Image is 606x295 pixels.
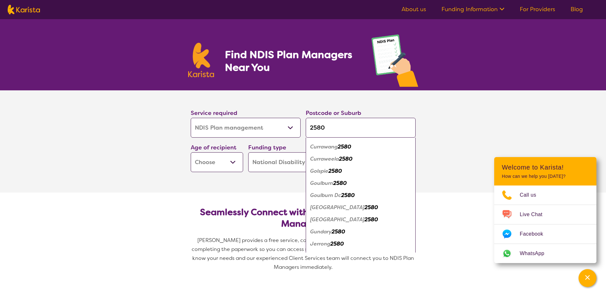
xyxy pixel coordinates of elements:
[328,168,342,174] em: 2580
[494,185,596,263] ul: Choose channel
[310,253,334,259] em: Kingsdale
[441,5,504,13] a: Funding Information
[191,144,236,151] label: Age of recipient
[334,253,348,259] em: 2580
[494,157,596,263] div: Channel Menu
[364,216,378,223] em: 2580
[310,192,341,199] em: Goulburn Dc
[310,131,336,138] em: Chatsbury
[309,226,412,238] div: Gundary 2580
[372,34,418,90] img: plan-management
[310,228,332,235] em: Gundary
[309,189,412,201] div: Goulburn Dc 2580
[310,168,328,174] em: Golspie
[502,174,589,179] p: How can we help you [DATE]?
[502,163,589,171] h2: Welcome to Karista!
[309,177,412,189] div: Goulburn 2580
[520,190,544,200] span: Call us
[341,192,355,199] em: 2580
[310,216,364,223] em: [GEOGRAPHIC_DATA]
[339,155,352,162] em: 2580
[332,228,345,235] em: 2580
[309,238,412,250] div: Jerrong 2580
[8,5,40,14] img: Karista logo
[225,48,358,74] h1: Find NDIS Plan Managers Near You
[579,269,596,287] button: Channel Menu
[309,250,412,262] div: Kingsdale 2580
[248,144,286,151] label: Funding type
[520,249,552,258] span: WhatsApp
[309,153,412,165] div: Curraweela 2580
[330,240,344,247] em: 2580
[310,143,338,150] em: Currawang
[494,244,596,263] a: Web link opens in a new tab.
[309,214,412,226] div: Greenwich Park 2580
[192,237,416,270] span: [PERSON_NAME] provides a free service, connecting you to NDIS Plan Managers and completing the pa...
[309,141,412,153] div: Currawang 2580
[191,109,237,117] label: Service required
[336,131,349,138] em: 2580
[402,5,426,13] a: About us
[310,155,339,162] em: Curraweela
[338,143,351,150] em: 2580
[364,204,378,211] em: 2580
[571,5,583,13] a: Blog
[520,229,551,239] span: Facebook
[309,165,412,177] div: Golspie 2580
[333,180,347,186] em: 2580
[310,240,330,247] em: Jerrong
[309,201,412,214] div: Goulburn North 2580
[196,207,410,230] h2: Seamlessly Connect with NDIS-Registered Plan Managers
[520,5,555,13] a: For Providers
[310,180,333,186] em: Goulburn
[306,109,361,117] label: Postcode or Suburb
[188,43,214,77] img: Karista logo
[520,210,550,219] span: Live Chat
[310,204,364,211] em: [GEOGRAPHIC_DATA]
[306,118,416,138] input: Type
